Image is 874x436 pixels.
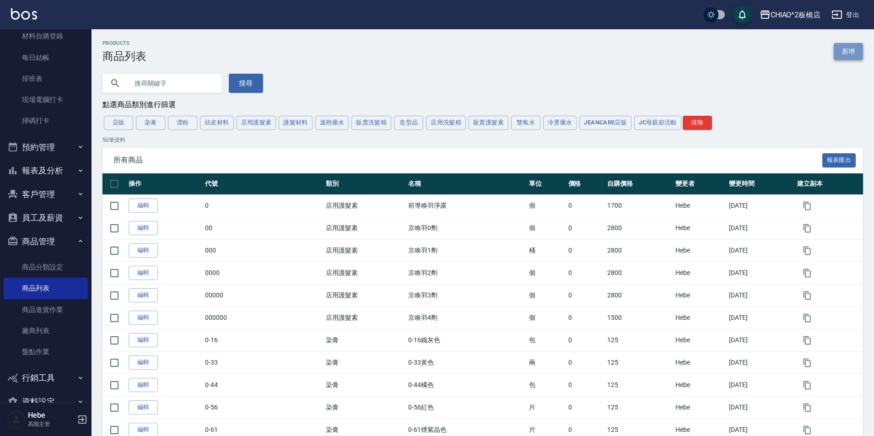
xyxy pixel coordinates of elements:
[4,89,88,110] a: 現場電腦打卡
[566,396,605,419] td: 0
[203,239,324,262] td: 000
[4,390,88,414] button: 資料設定
[605,239,673,262] td: 2800
[203,329,324,351] td: 0-16
[822,156,856,164] a: 報表匯出
[200,116,234,130] button: 頭皮材料
[203,284,324,307] td: 00000
[203,173,324,195] th: 代號
[605,217,673,239] td: 2800
[605,396,673,419] td: 125
[406,329,527,351] td: 0-16鐵灰色
[795,173,863,195] th: 建立副本
[315,116,349,130] button: 溫朔藥水
[727,239,795,262] td: [DATE]
[406,262,527,284] td: 京喚羽2劑
[203,307,324,329] td: 000000
[527,284,566,307] td: 個
[828,6,863,23] button: 登出
[727,329,795,351] td: [DATE]
[28,420,75,428] p: 高階主管
[834,43,863,60] a: 新增
[129,400,158,414] a: 編輯
[7,410,26,429] img: Person
[324,374,406,396] td: 染膏
[469,116,508,130] button: 販賣護髮素
[634,116,681,130] button: JC母親節活動
[673,374,727,396] td: Hebe
[527,173,566,195] th: 單位
[673,307,727,329] td: Hebe
[543,116,577,130] button: 冷燙藥水
[673,351,727,374] td: Hebe
[605,351,673,374] td: 125
[527,239,566,262] td: 桶
[203,351,324,374] td: 0-33
[673,284,727,307] td: Hebe
[683,116,712,130] button: 清除
[673,239,727,262] td: Hebe
[605,374,673,396] td: 125
[324,396,406,419] td: 染膏
[605,173,673,195] th: 自購價格
[566,351,605,374] td: 0
[129,243,158,258] a: 編輯
[771,9,821,21] div: CHIAO^2板橋店
[406,307,527,329] td: 京喚羽4劑
[4,257,88,278] a: 商品分類設定
[4,206,88,230] button: 員工及薪資
[4,110,88,131] a: 掃碼打卡
[527,374,566,396] td: 包
[527,194,566,217] td: 個
[129,378,158,392] a: 編輯
[406,396,527,419] td: 0-56紅色
[129,355,158,370] a: 編輯
[28,411,75,420] h5: Hebe
[4,278,88,299] a: 商品列表
[566,374,605,396] td: 0
[103,40,146,46] h2: Products
[727,173,795,195] th: 變更時間
[324,239,406,262] td: 店用護髮素
[4,135,88,159] button: 預約管理
[566,217,605,239] td: 0
[324,329,406,351] td: 染膏
[673,173,727,195] th: 變更者
[4,341,88,362] a: 盤點作業
[4,366,88,390] button: 行銷工具
[4,26,88,47] a: 材料自購登錄
[203,374,324,396] td: 0-44
[129,199,158,213] a: 編輯
[822,153,856,167] button: 報表匯出
[324,307,406,329] td: 店用護髮素
[279,116,313,130] button: 護髮材料
[351,116,391,130] button: 販賣洗髮精
[605,194,673,217] td: 1700
[579,116,631,130] button: JeanCare店販
[129,221,158,235] a: 編輯
[727,396,795,419] td: [DATE]
[406,284,527,307] td: 京喚羽3劑
[673,194,727,217] td: Hebe
[406,351,527,374] td: 0-33黃色
[324,262,406,284] td: 店用護髮素
[566,307,605,329] td: 0
[406,173,527,195] th: 名稱
[527,217,566,239] td: 個
[4,299,88,320] a: 商品進貨作業
[673,262,727,284] td: Hebe
[566,173,605,195] th: 價格
[527,351,566,374] td: 兩
[4,183,88,206] button: 客戶管理
[237,116,276,130] button: 店用護髮素
[129,333,158,347] a: 編輯
[324,194,406,217] td: 店用護髮素
[733,5,751,24] button: save
[113,156,822,165] span: 所有商品
[129,288,158,302] a: 編輯
[673,396,727,419] td: Hebe
[673,217,727,239] td: Hebe
[727,194,795,217] td: [DATE]
[4,159,88,183] button: 報表及分析
[104,116,133,130] button: 店販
